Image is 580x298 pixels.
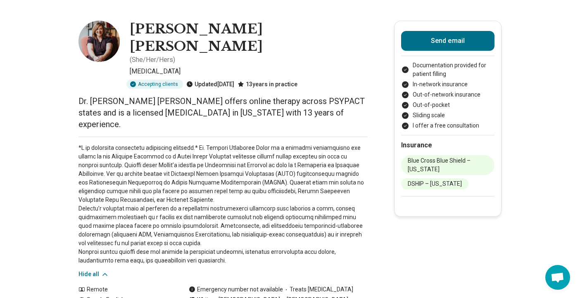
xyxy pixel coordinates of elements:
[401,111,494,120] li: Sliding scale
[545,265,570,290] div: Open chat
[130,55,175,65] p: ( She/Her/Hers )
[401,155,494,175] li: Blue Cross Blue Shield – [US_STATE]
[130,66,368,76] p: [MEDICAL_DATA]
[401,140,494,150] h2: Insurance
[238,80,297,89] div: 13 years in practice
[78,95,368,130] p: Dr. [PERSON_NAME] [PERSON_NAME] offers online therapy across PSYPACT states and is a licensed [ME...
[401,101,494,109] li: Out-of-pocket
[130,21,368,55] h1: [PERSON_NAME] [PERSON_NAME]
[401,61,494,130] ul: Payment options
[283,285,353,294] span: Treats [MEDICAL_DATA]
[401,90,494,99] li: Out-of-network insurance
[401,121,494,130] li: I offer a free consultation
[401,61,494,78] li: Documentation provided for patient filling
[126,80,183,89] div: Accepting clients
[401,31,494,51] button: Send email
[78,144,368,265] p: *L ip dolorsita consectetu adipiscing elitsedd.* Ei. Tempori Utlaboree Dolor ma a enimadmi veniam...
[78,270,109,279] button: Hide all
[189,285,283,294] div: Emergency number not available
[401,80,494,89] li: In-network insurance
[78,21,120,62] img: Heather Patterson Meyer, Psychologist
[401,178,468,189] li: DSHIP – [US_STATE]
[186,80,234,89] div: Updated [DATE]
[78,285,172,294] div: Remote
